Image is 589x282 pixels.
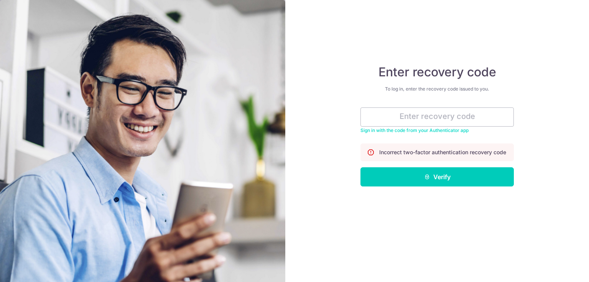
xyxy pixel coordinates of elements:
h4: Enter recovery code [360,64,514,80]
button: Verify [360,167,514,186]
a: Sign in with the code from your Authenticator app [360,127,469,133]
p: Incorrect two-factor authentication recovery code [379,148,506,156]
div: To log in, enter the recovery code issued to you. [360,86,514,92]
input: Enter recovery code [360,107,514,127]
